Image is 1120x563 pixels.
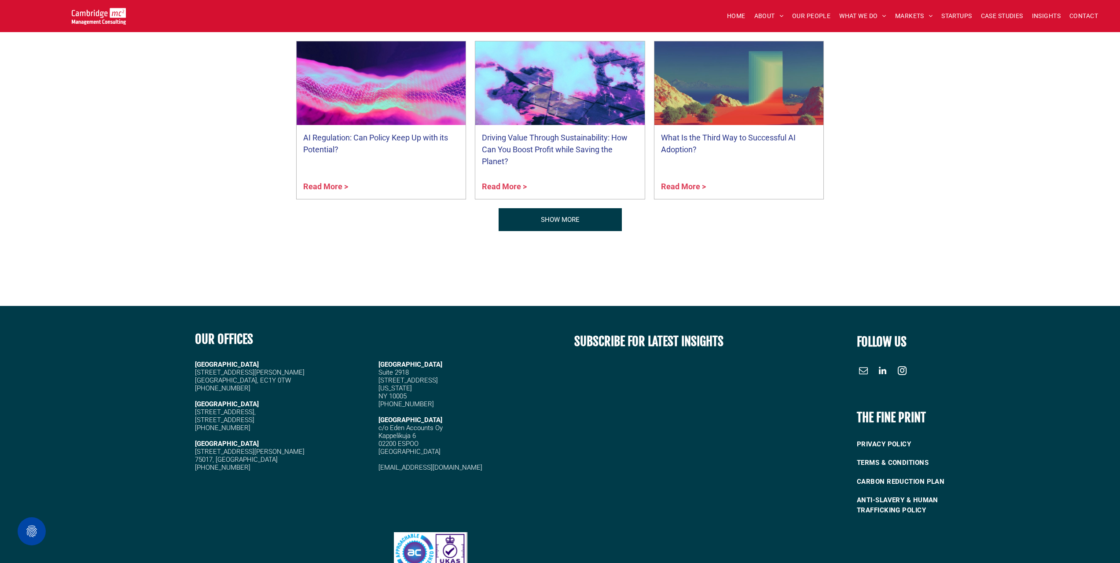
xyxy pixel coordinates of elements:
a: TERMS & CONDITIONS [857,453,977,472]
span: SHOW MORE [541,209,580,231]
span: NY 10005 [378,392,407,400]
span: [STREET_ADDRESS], [195,408,256,416]
b: THE FINE PRINT [857,410,926,425]
a: email [857,364,870,379]
a: Read More > [482,180,638,192]
a: Aerial shot of wind turbines [475,41,645,125]
img: Go to Homepage [72,8,126,25]
font: FOLLOW US [857,334,907,350]
span: c/o Eden Accounts Oy Kappelikuja 6 02200 ESPOO [GEOGRAPHIC_DATA] [378,424,443,456]
a: CAREERS | Find out about our careers | Cambridge Management Consulting [499,208,622,231]
a: ANTI-SLAVERY & HUMAN TRAFFICKING POLICY [857,491,977,519]
a: MARKETS [891,9,937,23]
span: [PHONE_NUMBER] [195,424,250,432]
a: HOME [723,9,750,23]
a: CASE STUDIES [977,9,1028,23]
a: Read More > [303,180,459,192]
a: linkedin [876,364,889,379]
span: [STREET_ADDRESS][PERSON_NAME] [GEOGRAPHIC_DATA], EC1Y 0TW [195,368,305,384]
a: ABOUT [750,9,788,23]
span: [PHONE_NUMBER] [378,400,434,408]
span: [STREET_ADDRESS] [378,376,438,384]
span: [GEOGRAPHIC_DATA] [378,361,442,368]
span: [STREET_ADDRESS][PERSON_NAME] [195,448,305,456]
span: Suite 2918 [378,368,409,376]
strong: [GEOGRAPHIC_DATA] [195,361,259,368]
a: CARBON REDUCTION PLAN [857,472,977,491]
a: WHAT WE DO [835,9,891,23]
span: [PHONE_NUMBER] [195,384,250,392]
span: [PHONE_NUMBER] [195,464,250,471]
span: [US_STATE] [378,384,412,392]
strong: [GEOGRAPHIC_DATA] [195,440,259,448]
a: What Is the Third Way to Successful AI Adoption? [661,132,817,155]
span: 75017, [GEOGRAPHIC_DATA] [195,456,278,464]
a: INSIGHTS [1028,9,1065,23]
a: Driving Value Through Sustainability: How Can You Boost Profit while Saving the Planet? [482,132,638,167]
a: PRIVACY POLICY [857,435,977,454]
a: AI Regulation: Can Policy Keep Up with its Potential? [303,132,459,155]
a: [EMAIL_ADDRESS][DOMAIN_NAME] [378,464,482,471]
a: Abstract kaleidoscope of AI generated shapes [654,41,824,125]
span: [STREET_ADDRESS] [195,416,254,424]
a: CAREERS | Find out about our careers | Cambridge Management Consulting [394,534,468,543]
strong: [GEOGRAPHIC_DATA] [195,400,259,408]
a: Neon wave [297,41,466,125]
a: STARTUPS [937,9,976,23]
a: OUR PEOPLE [788,9,835,23]
a: Your Business Transformed | Cambridge Management Consulting [72,9,126,18]
span: [GEOGRAPHIC_DATA] [378,416,442,424]
a: instagram [896,364,909,379]
a: Read More > [661,180,817,192]
b: OUR OFFICES [195,331,253,347]
a: CONTACT [1065,9,1102,23]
